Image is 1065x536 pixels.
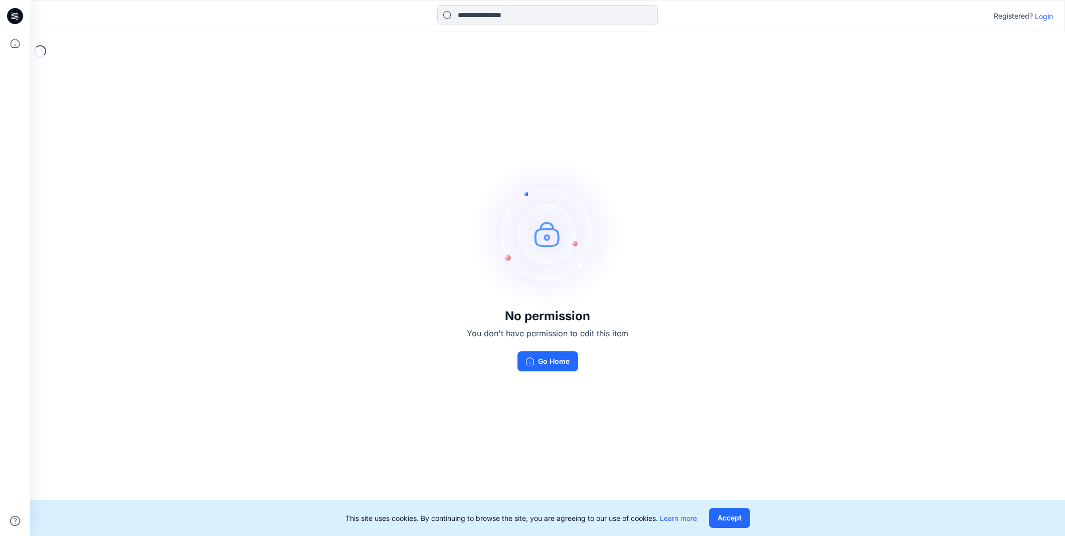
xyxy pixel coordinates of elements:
h3: No permission [467,309,628,323]
p: You don't have permission to edit this item [467,327,628,339]
a: Learn more [660,514,697,522]
img: no-perm.svg [472,159,623,309]
p: Login [1035,11,1053,22]
p: Registered? [994,10,1033,22]
p: This site uses cookies. By continuing to browse the site, you are agreeing to our use of cookies. [345,513,697,523]
button: Go Home [517,351,578,371]
button: Accept [709,508,750,528]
